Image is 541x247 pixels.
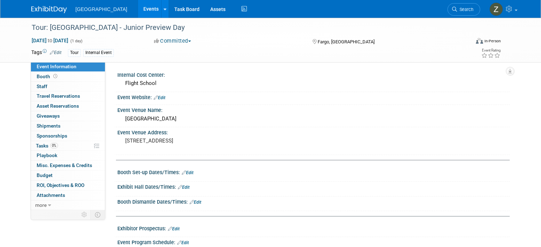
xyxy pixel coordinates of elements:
[476,38,483,44] img: Format-Inperson.png
[31,91,105,101] a: Travel Reservations
[36,143,58,149] span: Tasks
[177,240,189,245] a: Edit
[50,143,58,148] span: 0%
[37,93,80,99] span: Travel Reservations
[154,95,165,100] a: Edit
[481,49,500,52] div: Event Rating
[117,92,510,101] div: Event Website:
[117,167,510,176] div: Booth Set-up Dates/Times:
[117,105,510,114] div: Event Venue Name:
[117,237,510,246] div: Event Program Schedule:
[31,49,62,57] td: Tags
[152,37,194,45] button: Committed
[37,113,60,119] span: Giveaways
[75,6,127,12] span: [GEOGRAPHIC_DATA]
[37,152,57,158] span: Playbook
[37,74,59,79] span: Booth
[31,6,67,13] img: ExhibitDay
[37,64,76,69] span: Event Information
[31,171,105,180] a: Budget
[31,200,105,210] a: more
[431,37,501,48] div: Event Format
[50,50,62,55] a: Edit
[35,202,47,208] span: more
[91,210,105,219] td: Toggle Event Tabs
[168,226,180,231] a: Edit
[37,192,65,198] span: Attachments
[37,162,92,168] span: Misc. Expenses & Credits
[117,197,510,206] div: Booth Dismantle Dates/Times:
[31,101,105,111] a: Asset Reservations
[37,103,79,109] span: Asset Reservations
[190,200,201,205] a: Edit
[47,38,53,43] span: to
[31,82,105,91] a: Staff
[31,161,105,170] a: Misc. Expenses & Credits
[83,49,114,57] div: Internal Event
[31,37,69,44] span: [DATE] [DATE]
[117,70,510,79] div: Internal Cost Center:
[37,172,53,178] span: Budget
[31,62,105,71] a: Event Information
[123,113,504,124] div: [GEOGRAPHIC_DATA]
[117,127,510,136] div: Event Venue Address:
[31,151,105,160] a: Playbook
[457,7,473,12] span: Search
[78,210,91,219] td: Personalize Event Tab Strip
[31,181,105,190] a: ROI, Objectives & ROO
[31,190,105,200] a: Attachments
[29,21,461,34] div: Tour: [GEOGRAPHIC_DATA] - Junior Preview Day
[52,74,59,79] span: Booth not reserved yet
[318,39,375,44] span: Fargo, [GEOGRAPHIC_DATA]
[31,72,105,81] a: Booth
[37,84,47,89] span: Staff
[447,3,480,16] a: Search
[182,170,193,175] a: Edit
[178,185,190,190] a: Edit
[117,182,510,191] div: Exhibit Hall Dates/Times:
[31,121,105,131] a: Shipments
[117,223,510,232] div: Exhibitor Prospectus:
[37,182,84,188] span: ROI, Objectives & ROO
[70,39,83,43] span: (1 day)
[484,38,501,44] div: In-Person
[37,123,60,129] span: Shipments
[68,49,81,57] div: Tour
[31,111,105,121] a: Giveaways
[31,141,105,151] a: Tasks0%
[31,131,105,141] a: Sponsorships
[123,78,504,89] div: Flight School
[37,133,67,139] span: Sponsorships
[125,138,273,144] pre: [STREET_ADDRESS]
[489,2,503,16] img: Zoe Graham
